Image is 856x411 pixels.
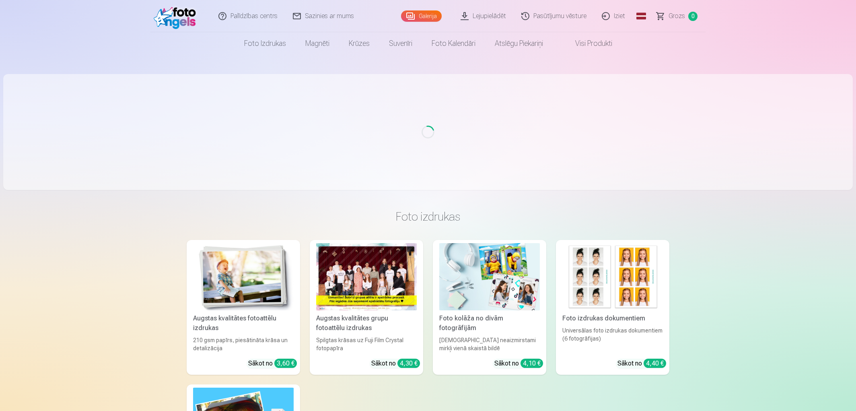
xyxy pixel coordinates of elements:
[562,243,663,310] img: Foto izdrukas dokumentiem
[669,11,685,21] span: Grozs
[688,12,698,21] span: 0
[193,243,294,310] img: Augstas kvalitātes fotoattēlu izdrukas
[556,240,669,375] a: Foto izdrukas dokumentiemFoto izdrukas dokumentiemUniversālas foto izdrukas dokumentiem (6 fotogr...
[313,314,420,333] div: Augstas kvalitātes grupu fotoattēlu izdrukas
[190,336,297,352] div: 210 gsm papīrs, piesātināta krāsa un detalizācija
[439,243,540,310] img: Foto kolāža no divām fotogrāfijām
[235,32,296,55] a: Foto izdrukas
[296,32,339,55] a: Magnēti
[379,32,422,55] a: Suvenīri
[193,209,663,224] h3: Foto izdrukas
[521,359,543,368] div: 4,10 €
[313,336,420,352] div: Spilgtas krāsas uz Fuji Film Crystal fotopapīra
[310,240,423,375] a: Augstas kvalitātes grupu fotoattēlu izdrukasSpilgtas krāsas uz Fuji Film Crystal fotopapīraSākot ...
[559,326,666,352] div: Universālas foto izdrukas dokumentiem (6 fotogrāfijas)
[617,359,666,368] div: Sākot no
[494,359,543,368] div: Sākot no
[485,32,553,55] a: Atslēgu piekariņi
[433,240,546,375] a: Foto kolāža no divām fotogrāfijāmFoto kolāža no divām fotogrāfijām[DEMOGRAPHIC_DATA] neaizmirstam...
[274,359,297,368] div: 3,60 €
[436,336,543,352] div: [DEMOGRAPHIC_DATA] neaizmirstami mirkļi vienā skaistā bildē
[248,359,297,368] div: Sākot no
[422,32,485,55] a: Foto kalendāri
[644,359,666,368] div: 4,40 €
[559,314,666,323] div: Foto izdrukas dokumentiem
[401,10,442,22] a: Galerija
[397,359,420,368] div: 4,30 €
[436,314,543,333] div: Foto kolāža no divām fotogrāfijām
[187,240,300,375] a: Augstas kvalitātes fotoattēlu izdrukasAugstas kvalitātes fotoattēlu izdrukas210 gsm papīrs, piesā...
[553,32,622,55] a: Visi produkti
[190,314,297,333] div: Augstas kvalitātes fotoattēlu izdrukas
[339,32,379,55] a: Krūzes
[371,359,420,368] div: Sākot no
[154,3,200,29] img: /fa1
